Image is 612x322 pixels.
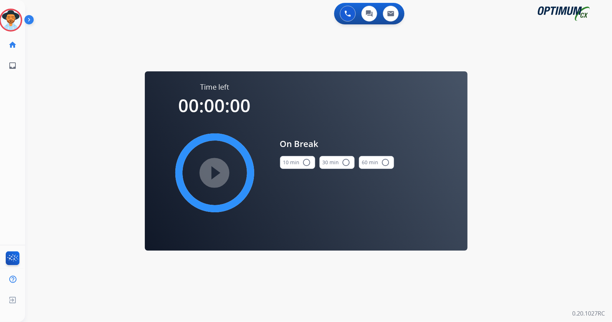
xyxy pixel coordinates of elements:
[342,158,351,167] mat-icon: radio_button_unchecked
[280,156,315,169] button: 10 min
[1,10,21,30] img: avatar
[572,309,605,318] p: 0.20.1027RC
[280,137,394,150] span: On Break
[179,93,251,118] span: 00:00:00
[381,158,390,167] mat-icon: radio_button_unchecked
[303,158,311,167] mat-icon: radio_button_unchecked
[200,82,229,92] span: Time left
[359,156,394,169] button: 60 min
[8,41,17,49] mat-icon: home
[8,61,17,70] mat-icon: inbox
[319,156,355,169] button: 30 min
